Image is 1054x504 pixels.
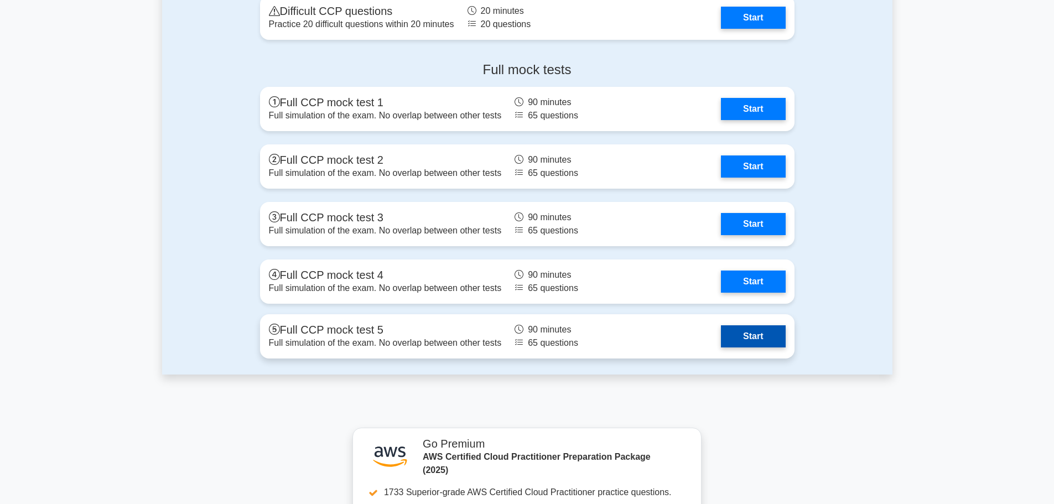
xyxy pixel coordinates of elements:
[721,98,785,120] a: Start
[721,213,785,235] a: Start
[721,325,785,347] a: Start
[721,271,785,293] a: Start
[721,155,785,178] a: Start
[260,62,795,78] h4: Full mock tests
[721,7,785,29] a: Start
